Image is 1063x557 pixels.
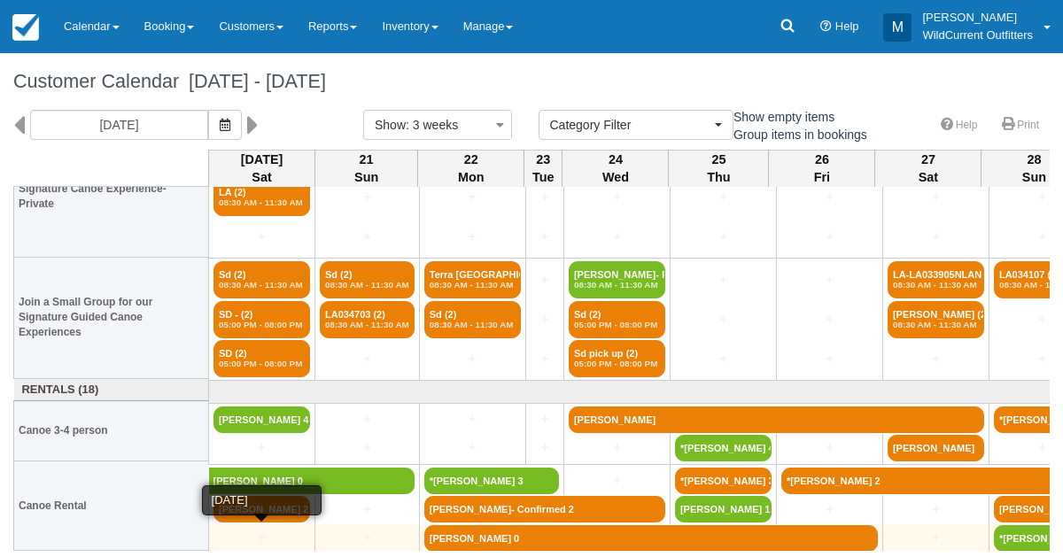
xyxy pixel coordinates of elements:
em: 08:30 AM - 11:30 AM [325,280,409,290]
th: 21 Sun [315,150,418,187]
a: + [424,188,521,206]
a: *[PERSON_NAME] 4 [675,435,772,461]
em: 08:30 AM - 11:30 AM [893,320,979,330]
th: 24 Wed [563,150,669,187]
a: *[PERSON_NAME] 3 [424,468,559,494]
a: + [675,188,772,206]
a: + [888,500,984,519]
a: + [888,188,984,206]
a: + [424,438,521,457]
a: + [675,310,772,329]
a: + [424,228,521,246]
button: Show: 3 weeks [363,110,512,140]
a: + [531,271,559,290]
a: Sd (2)08:30 AM - 11:30 AM [320,261,415,298]
a: + [531,188,559,206]
img: checkfront-main-nav-mini-logo.png [12,14,39,41]
a: [PERSON_NAME] 2 [213,496,310,522]
a: + [781,438,878,457]
span: Show empty items [713,110,849,122]
a: + [569,471,665,490]
a: + [569,228,665,246]
a: + [781,350,878,368]
span: Category Filter [550,116,710,134]
a: SD (2)05:00 PM - 08:00 PM [213,340,310,377]
span: : 3 weeks [406,118,458,132]
th: Signature Canoe Experience- Private [14,135,209,257]
a: LA-LA033905NLAN - Me (2)08:30 AM - 11:30 AM [888,261,984,298]
a: LA (2)08:30 AM - 11:30 AM [213,179,310,216]
p: WildCurrent Outfitters [922,27,1033,44]
a: + [781,310,878,329]
a: + [531,350,559,368]
em: 05:00 PM - 08:00 PM [219,320,305,330]
a: [PERSON_NAME] (2)08:30 AM - 11:30 AM [888,301,984,338]
span: Help [835,19,859,33]
a: LA034703 (2)08:30 AM - 11:30 AM [320,301,415,338]
a: SD - (2)05:00 PM - 08:00 PM [213,301,310,338]
a: + [320,350,415,368]
a: + [675,350,772,368]
a: + [675,228,772,246]
a: + [531,310,559,329]
a: + [213,228,310,246]
div: M [883,13,912,42]
a: Sd (2)08:30 AM - 11:30 AM [213,261,310,298]
span: Show [375,118,406,132]
span: [DATE] - [DATE] [179,70,326,92]
a: [PERSON_NAME] 1 [675,496,772,522]
i: Help [820,21,832,33]
a: + [569,438,665,457]
a: [PERSON_NAME] [888,435,984,461]
th: 26 Fri [769,150,875,187]
a: + [531,410,559,429]
span: Group items in bookings [713,128,881,140]
a: + [781,271,878,290]
a: + [781,500,878,519]
a: [PERSON_NAME] 4 [213,406,310,433]
th: Canoe Rental [14,461,209,551]
a: [PERSON_NAME] 0 [209,468,415,494]
a: + [213,529,310,547]
a: + [320,228,415,246]
th: Canoe 3-4 person [14,401,209,461]
a: *[PERSON_NAME] 3 [675,468,772,494]
button: Category Filter [539,110,733,140]
a: + [320,529,415,547]
em: 08:30 AM - 11:30 AM [430,280,516,290]
a: + [888,228,984,246]
th: [DATE] Sat [209,150,315,187]
a: + [781,188,878,206]
a: + [781,228,878,246]
a: + [675,271,772,290]
a: + [320,188,415,206]
label: Group items in bookings [713,121,879,148]
a: [PERSON_NAME]- Pick up (2)08:30 AM - 11:30 AM [569,261,665,298]
em: 08:30 AM - 11:30 AM [219,280,305,290]
a: + [424,350,521,368]
a: + [531,438,559,457]
th: 23 Tue [524,150,563,187]
a: + [320,438,415,457]
a: [PERSON_NAME] 0 [424,525,878,552]
a: + [424,410,521,429]
a: + [320,410,415,429]
h1: Customer Calendar [13,71,1050,92]
a: + [569,188,665,206]
em: 08:30 AM - 11:30 AM [893,280,979,290]
a: Sd (2)05:00 PM - 08:00 PM [569,301,665,338]
th: 25 Thu [669,150,769,187]
a: Rentals (18) [19,382,205,398]
a: + [320,500,415,519]
em: 08:30 AM - 11:30 AM [574,280,660,290]
a: + [888,529,984,547]
a: Sd pick up (2)05:00 PM - 08:00 PM [569,340,665,377]
th: 27 Sat [875,150,982,187]
a: + [213,438,310,457]
a: + [531,228,559,246]
p: [PERSON_NAME] [922,9,1033,27]
a: Sd (2)08:30 AM - 11:30 AM [424,301,521,338]
em: 08:30 AM - 11:30 AM [325,320,409,330]
em: 05:00 PM - 08:00 PM [219,359,305,369]
em: 08:30 AM - 11:30 AM [219,197,305,208]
